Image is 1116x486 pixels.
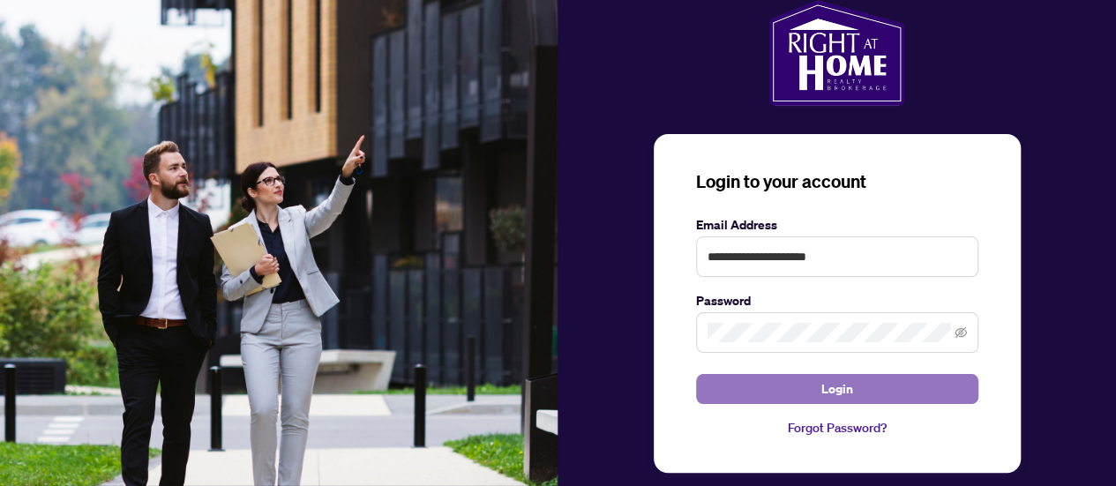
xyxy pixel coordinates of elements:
label: Password [696,291,978,310]
label: Email Address [696,215,978,235]
a: Forgot Password? [696,418,978,437]
h3: Login to your account [696,169,978,194]
span: Login [821,375,853,403]
button: Login [696,374,978,404]
span: eye-invisible [955,326,967,339]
